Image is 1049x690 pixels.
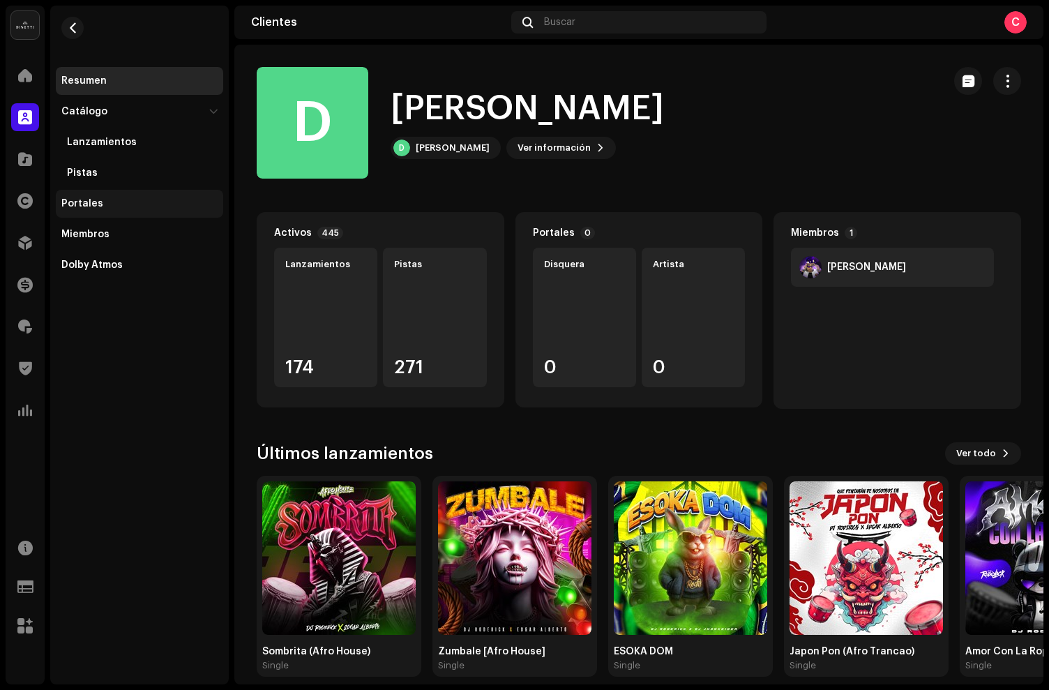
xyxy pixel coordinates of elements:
[56,159,223,187] re-m-nav-item: Pistas
[580,227,595,239] p-badge: 0
[614,481,767,635] img: 2615d979-b3ff-45a0-8ab9-d933e7d90922
[438,660,465,671] div: Single
[262,660,289,671] div: Single
[438,646,591,657] div: Zumbale [Afro House]
[544,259,625,270] div: Disquera
[653,259,734,270] div: Artista
[506,137,616,159] button: Ver información
[391,87,664,131] h1: [PERSON_NAME]
[56,67,223,95] re-m-nav-item: Resumen
[790,646,943,657] div: Japon Pon (Afro Trancao)
[827,262,906,273] div: Everal Potella
[544,17,575,28] span: Buscar
[67,167,98,179] div: Pistas
[956,440,996,467] span: Ver todo
[394,259,475,270] div: Pistas
[416,142,490,153] div: [PERSON_NAME]
[799,256,822,278] img: 39c5dd10-52a8-4342-9200-1721728ae0b9
[56,251,223,279] re-m-nav-item: Dolby Atmos
[791,227,839,239] div: Miembros
[257,67,368,179] div: D
[61,229,110,240] div: Miembros
[56,128,223,156] re-m-nav-item: Lanzamientos
[61,75,107,87] div: Resumen
[790,660,816,671] div: Single
[262,481,416,635] img: d0ac2082-ced3-4cfe-bc49-b2872428b613
[965,660,992,671] div: Single
[533,227,575,239] div: Portales
[274,227,312,239] div: Activos
[251,17,506,28] div: Clientes
[11,11,39,39] img: 02a7c2d3-3c89-4098-b12f-2ff2945c95ee
[518,134,591,162] span: Ver información
[285,259,366,270] div: Lanzamientos
[61,198,103,209] div: Portales
[945,442,1021,465] button: Ver todo
[845,227,857,239] p-badge: 1
[1004,11,1027,33] div: C
[317,227,343,239] p-badge: 445
[438,481,591,635] img: 7b2db25b-23e4-4c6c-a741-a24759775c6c
[61,260,123,271] div: Dolby Atmos
[56,190,223,218] re-m-nav-item: Portales
[56,220,223,248] re-m-nav-item: Miembros
[614,660,640,671] div: Single
[790,481,943,635] img: 110f6cdd-c162-4ca6-b32f-5e9994961f8c
[614,646,767,657] div: ESOKA DOM
[393,140,410,156] div: D
[257,442,433,465] h3: Últimos lanzamientos
[56,98,223,187] re-m-nav-dropdown: Catálogo
[61,106,107,117] div: Catálogo
[262,646,416,657] div: Sombrita (Afro House)
[67,137,137,148] div: Lanzamientos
